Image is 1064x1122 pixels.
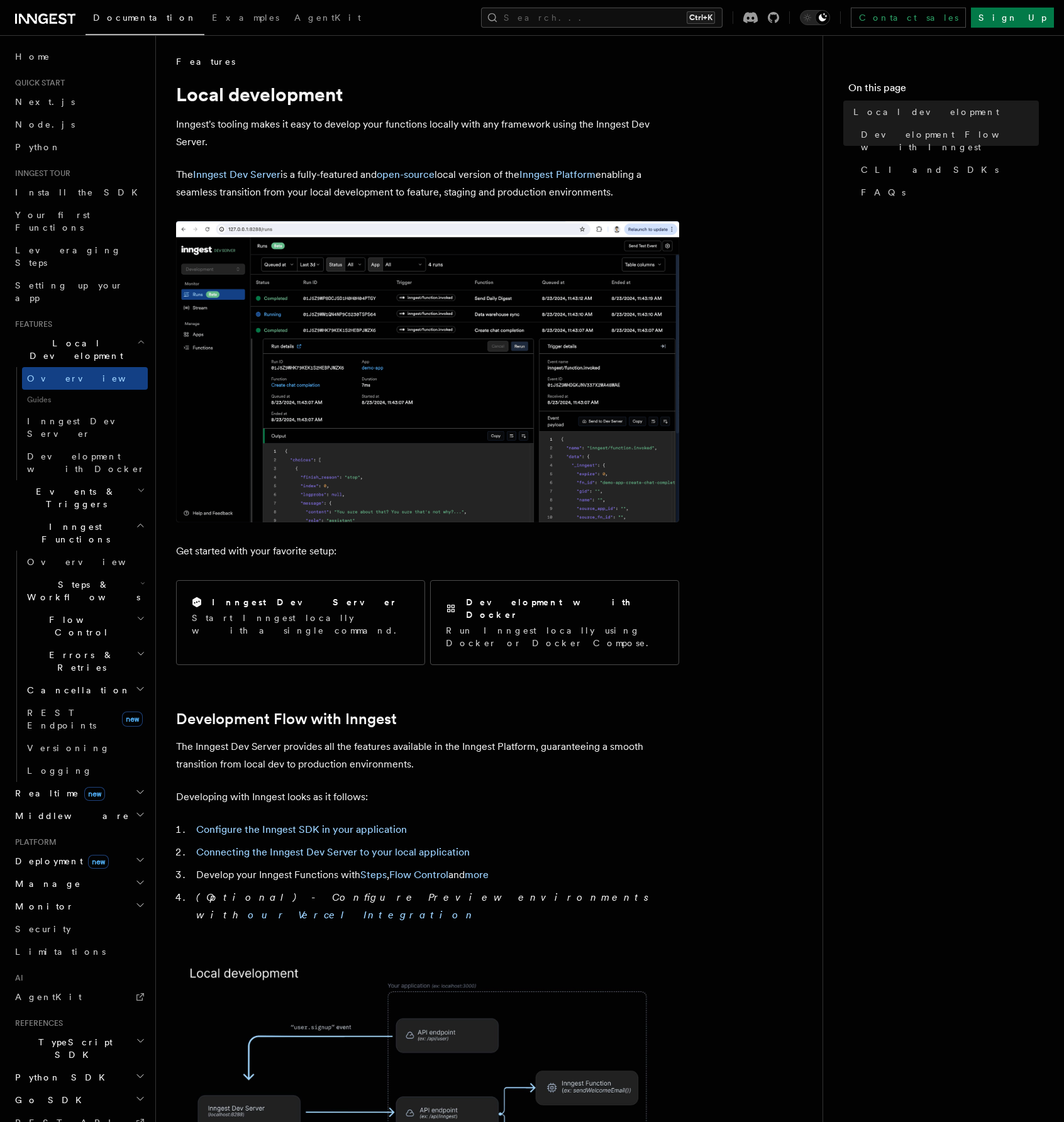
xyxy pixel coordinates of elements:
[27,416,135,439] span: Inngest Dev Server
[10,850,148,872] button: Deploymentnew
[10,837,57,847] span: Platform
[10,168,70,179] span: Inngest tour
[176,788,679,806] p: Developing with Inngest looks as it follows:
[10,1089,148,1111] button: Go SDK
[687,11,715,24] kbd: Ctrl+K
[10,1071,113,1084] span: Python SDK
[10,787,105,800] span: Realtime
[22,608,148,644] button: Flow Control
[176,738,679,773] p: The Inngest Dev Server provides all the features available in the Inngest Platform, guaranteeing ...
[122,712,143,727] span: new
[10,45,148,68] a: Home
[856,158,1039,181] a: CLI and SDKs
[15,947,106,957] span: Limitations
[294,13,361,23] span: AgentKit
[10,274,148,309] a: Setting up your app
[196,846,470,858] a: Connecting the Inngest Dev Server to your local application
[10,78,65,88] span: Quick start
[86,4,204,35] a: Documentation
[10,91,148,113] a: Next.js
[196,823,407,835] a: Configure the Inngest SDK in your application
[204,4,287,34] a: Examples
[93,13,197,23] span: Documentation
[27,557,157,567] span: Overview
[22,573,148,608] button: Steps & Workflows
[10,515,148,551] button: Inngest Functions
[971,8,1054,28] a: Sign Up
[10,940,148,963] a: Limitations
[848,80,1039,101] h4: On this page
[10,551,148,782] div: Inngest Functions
[10,1018,63,1028] span: References
[10,895,148,918] button: Monitor
[10,332,148,367] button: Local Development
[10,1036,136,1061] span: TypeScript SDK
[861,186,906,199] span: FAQs
[430,580,679,665] a: Development with DockerRun Inngest locally using Docker or Docker Compose.
[10,1094,89,1106] span: Go SDK
[861,128,1039,153] span: Development Flow with Inngest
[856,181,1039,204] a: FAQs
[27,451,145,474] span: Development with Docker
[176,166,679,201] p: The is a fully-featured and local version of the enabling a seamless transition from your local d...
[10,855,109,867] span: Deployment
[22,578,140,603] span: Steps & Workflows
[192,866,679,884] li: Develop your Inngest Functions with , and
[10,986,148,1008] a: AgentKit
[176,542,679,560] p: Get started with your favorite setup:
[15,280,123,303] span: Setting up your app
[446,624,663,649] p: Run Inngest locally using Docker or Docker Compose.
[10,181,148,204] a: Install the SDK
[10,877,81,890] span: Manage
[15,187,145,197] span: Install the SDK
[176,221,679,522] img: The Inngest Dev Server on the Functions page
[22,679,148,701] button: Cancellation
[10,113,148,136] a: Node.js
[360,869,387,881] a: Steps
[848,101,1039,123] a: Local development
[15,142,61,152] span: Python
[389,869,448,881] a: Flow Control
[15,50,50,63] span: Home
[10,1066,148,1089] button: Python SDK
[22,644,148,679] button: Errors & Retries
[10,480,148,515] button: Events & Triggers
[287,4,369,34] a: AgentKit
[22,613,136,639] span: Flow Control
[27,743,110,753] span: Versioning
[10,520,136,546] span: Inngest Functions
[10,973,23,983] span: AI
[853,106,999,118] span: Local development
[10,805,148,827] button: Middleware
[22,649,136,674] span: Errors & Retries
[22,390,148,410] span: Guides
[519,168,596,180] a: Inngest Platform
[212,596,397,608] h2: Inngest Dev Server
[10,239,148,274] a: Leveraging Steps
[176,83,679,106] h1: Local development
[176,55,235,68] span: Features
[196,891,656,921] em: (Optional) - Configure Preview environments with
[10,918,148,940] a: Security
[22,410,148,445] a: Inngest Dev Server
[22,759,148,782] a: Logging
[856,123,1039,158] a: Development Flow with Inngest
[377,168,435,180] a: open-source
[10,136,148,158] a: Python
[10,204,148,239] a: Your first Functions
[27,373,157,383] span: Overview
[84,787,105,801] span: new
[15,210,90,233] span: Your first Functions
[22,737,148,759] a: Versioning
[212,13,279,23] span: Examples
[27,708,96,730] span: REST Endpoints
[22,701,148,737] a: REST Endpointsnew
[466,596,663,621] h2: Development with Docker
[481,8,723,28] button: Search...Ctrl+K
[22,551,148,573] a: Overview
[800,10,830,25] button: Toggle dark mode
[10,810,130,822] span: Middleware
[10,485,137,510] span: Events & Triggers
[22,445,148,480] a: Development with Docker
[27,766,92,776] span: Logging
